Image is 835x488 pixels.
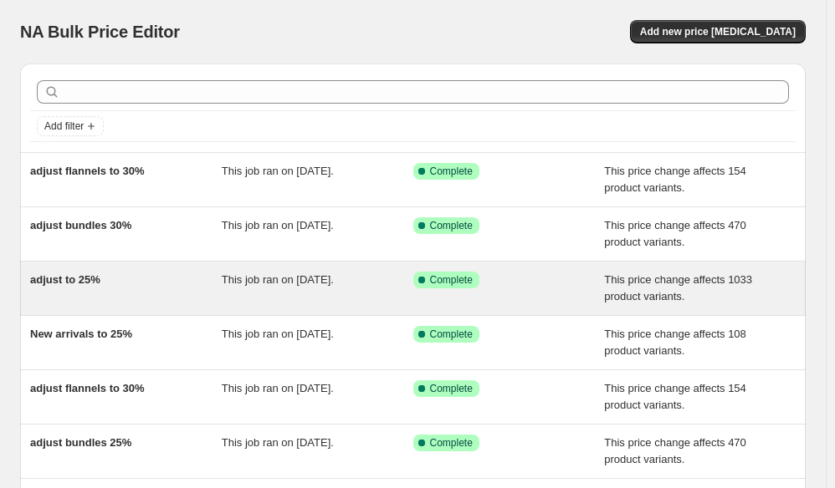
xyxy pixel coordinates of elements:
[430,328,473,341] span: Complete
[430,165,473,178] span: Complete
[222,436,334,449] span: This job ran on [DATE].
[30,436,131,449] span: adjust bundles 25%
[430,436,473,450] span: Complete
[604,219,746,248] span: This price change affects 470 product variants.
[604,436,746,465] span: This price change affects 470 product variants.
[30,273,100,286] span: adjust to 25%
[604,328,746,357] span: This price change affects 108 product variants.
[430,219,473,232] span: Complete
[222,328,334,340] span: This job ran on [DATE].
[222,219,334,231] span: This job ran on [DATE].
[630,20,806,43] button: Add new price [MEDICAL_DATA]
[604,273,752,302] span: This price change affects 1033 product variants.
[30,382,145,394] span: adjust flannels to 30%
[430,382,473,395] span: Complete
[30,219,131,231] span: adjust bundles 30%
[30,328,132,340] span: New arrivals to 25%
[222,382,334,394] span: This job ran on [DATE].
[604,165,746,194] span: This price change affects 154 product variants.
[222,273,334,286] span: This job ran on [DATE].
[37,116,104,136] button: Add filter
[44,119,84,133] span: Add filter
[640,25,796,38] span: Add new price [MEDICAL_DATA]
[20,23,180,41] span: NA Bulk Price Editor
[430,273,473,287] span: Complete
[30,165,145,177] span: adjust flannels to 30%
[604,382,746,411] span: This price change affects 154 product variants.
[222,165,334,177] span: This job ran on [DATE].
